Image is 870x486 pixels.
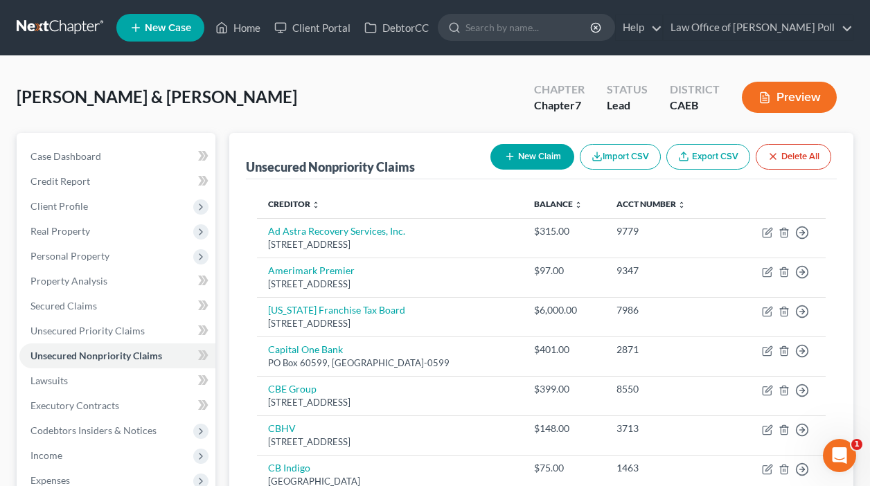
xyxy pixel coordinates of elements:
input: Search by name... [465,15,592,40]
button: New Claim [490,144,574,170]
div: $401.00 [534,343,594,357]
div: Lead [607,98,648,114]
i: unfold_more [312,201,320,209]
div: $399.00 [534,382,594,396]
span: [PERSON_NAME] & [PERSON_NAME] [17,87,297,107]
div: $315.00 [534,224,594,238]
span: Unsecured Priority Claims [30,325,145,336]
a: Unsecured Nonpriority Claims [19,343,215,368]
div: [STREET_ADDRESS] [268,317,512,330]
div: 9347 [616,264,727,278]
div: $6,000.00 [534,303,594,317]
a: CB Indigo [268,462,310,474]
a: Client Portal [267,15,357,40]
a: Credit Report [19,169,215,194]
span: Credit Report [30,175,90,187]
a: Amerimark Premier [268,264,355,276]
div: Status [607,82,648,98]
div: [STREET_ADDRESS] [268,238,512,251]
button: Preview [742,82,837,113]
div: $97.00 [534,264,594,278]
div: 7986 [616,303,727,317]
div: 8550 [616,382,727,396]
span: Executory Contracts [30,399,119,411]
span: New Case [145,23,191,33]
div: PO Box 60599, [GEOGRAPHIC_DATA]-0599 [268,357,512,370]
span: Unsecured Nonpriority Claims [30,350,162,361]
span: 7 [575,98,581,111]
span: Codebtors Insiders & Notices [30,424,157,436]
a: Capital One Bank [268,343,343,355]
a: Ad Astra Recovery Services, Inc. [268,225,405,237]
a: Secured Claims [19,294,215,318]
span: Personal Property [30,250,109,262]
a: Help [616,15,662,40]
button: Import CSV [580,144,661,170]
a: Case Dashboard [19,144,215,169]
a: DebtorCC [357,15,436,40]
button: Delete All [756,144,831,170]
div: $75.00 [534,461,594,475]
div: 3713 [616,422,727,435]
a: Law Office of [PERSON_NAME] Poll [664,15,853,40]
a: Export CSV [666,144,750,170]
iframe: Intercom live chat [823,439,856,472]
a: [US_STATE] Franchise Tax Board [268,304,405,316]
span: Real Property [30,225,90,237]
div: [STREET_ADDRESS] [268,435,512,449]
div: Chapter [534,82,585,98]
a: CBHV [268,422,296,434]
div: 9779 [616,224,727,238]
span: 1 [851,439,862,450]
span: Case Dashboard [30,150,101,162]
a: Executory Contracts [19,393,215,418]
a: Acct Number unfold_more [616,199,686,209]
div: 1463 [616,461,727,475]
span: Client Profile [30,200,88,212]
span: Secured Claims [30,300,97,312]
div: CAEB [670,98,720,114]
i: unfold_more [574,201,583,209]
div: Chapter [534,98,585,114]
i: unfold_more [677,201,686,209]
div: Unsecured Nonpriority Claims [246,159,415,175]
a: Balance unfold_more [534,199,583,209]
a: CBE Group [268,383,317,395]
a: Unsecured Priority Claims [19,318,215,343]
a: Lawsuits [19,368,215,393]
div: $148.00 [534,422,594,435]
a: Home [208,15,267,40]
div: [STREET_ADDRESS] [268,396,512,409]
div: [STREET_ADDRESS] [268,278,512,291]
span: Expenses [30,474,70,486]
span: Lawsuits [30,375,68,386]
div: District [670,82,720,98]
span: Income [30,449,62,461]
a: Property Analysis [19,269,215,294]
div: 2871 [616,343,727,357]
span: Property Analysis [30,275,107,287]
a: Creditor unfold_more [268,199,320,209]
